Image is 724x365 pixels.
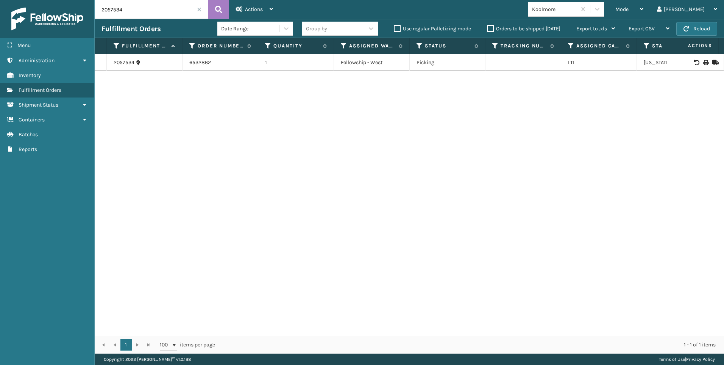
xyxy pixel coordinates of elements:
[712,60,717,65] i: Mark as Shipped
[11,8,83,30] img: logo
[258,54,334,71] td: 1
[306,25,327,33] div: Group by
[694,60,699,65] i: Void BOL
[487,25,560,32] label: Orders to be shipped [DATE]
[576,25,607,32] span: Export to .xls
[664,39,717,52] span: Actions
[160,339,215,351] span: items per page
[410,54,485,71] td: Picking
[686,357,715,362] a: Privacy Policy
[19,102,58,108] span: Shipment Status
[198,42,243,49] label: Order Number
[19,57,55,64] span: Administration
[349,42,395,49] label: Assigned Warehouse
[101,24,161,33] h3: Fulfillment Orders
[703,60,708,65] i: Print BOL
[659,357,685,362] a: Terms of Use
[17,42,31,49] span: Menu
[501,42,546,49] label: Tracking Number
[19,87,61,93] span: Fulfillment Orders
[114,59,134,66] a: 2057534
[615,6,629,13] span: Mode
[425,42,471,49] label: Status
[19,131,38,138] span: Batches
[334,54,410,71] td: Fellowship - West
[273,42,319,49] label: Quantity
[637,54,713,71] td: [US_STATE]
[561,54,637,71] td: LTL
[226,341,716,349] div: 1 - 1 of 1 items
[532,5,577,13] div: Koolmore
[104,354,191,365] p: Copyright 2023 [PERSON_NAME]™ v 1.0.188
[576,42,622,49] label: Assigned Carrier Service
[629,25,655,32] span: Export CSV
[160,341,171,349] span: 100
[394,25,471,32] label: Use regular Palletizing mode
[652,42,698,49] label: State
[245,6,263,13] span: Actions
[183,54,258,71] td: 6532862
[19,72,41,79] span: Inventory
[122,42,168,49] label: Fulfillment Order Id
[221,25,280,33] div: Date Range
[676,22,717,36] button: Reload
[120,339,132,351] a: 1
[659,354,715,365] div: |
[19,116,45,123] span: Containers
[19,146,37,153] span: Reports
